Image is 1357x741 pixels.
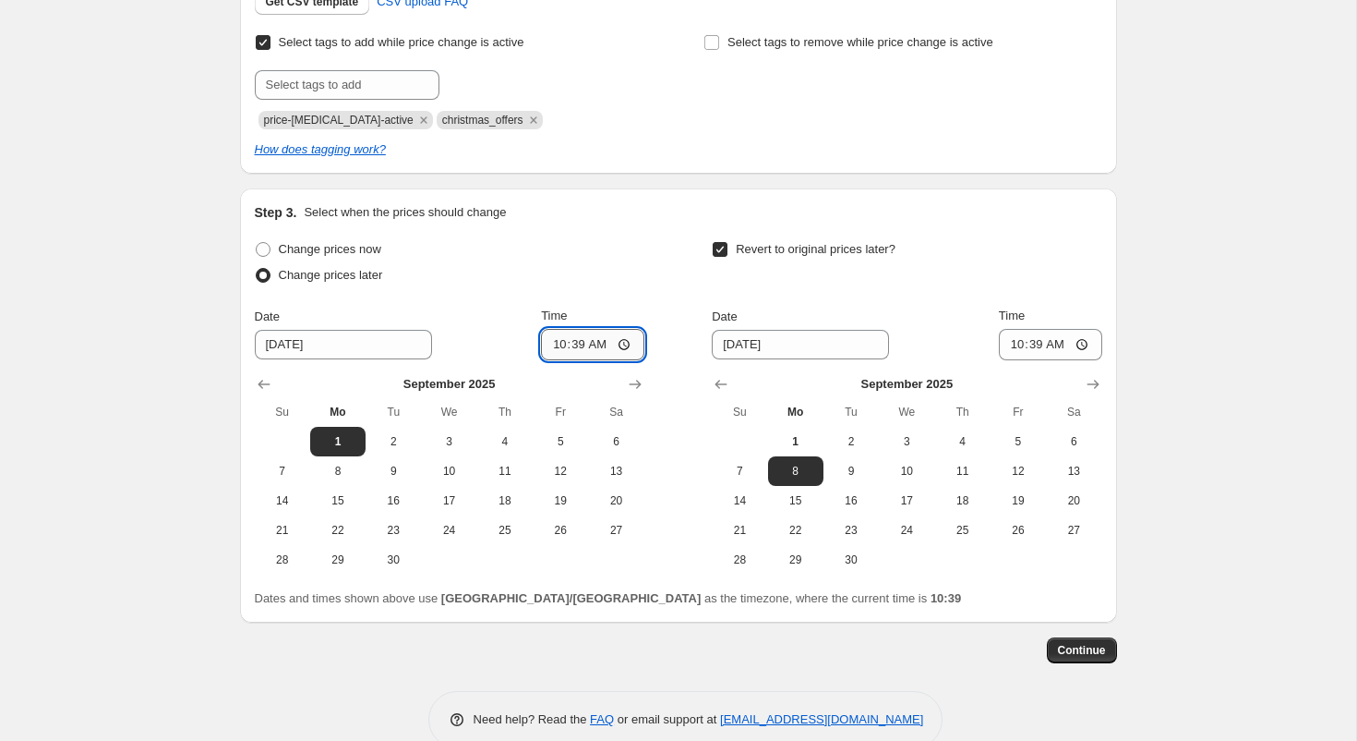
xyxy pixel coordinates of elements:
th: Saturday [588,397,643,427]
span: Date [255,310,280,323]
button: Thursday September 11 2025 [477,456,533,486]
span: 15 [318,493,358,508]
span: Change prices now [279,242,381,256]
span: 19 [998,493,1039,508]
span: 17 [886,493,927,508]
span: Mo [318,405,358,419]
th: Monday [768,397,823,427]
span: 22 [318,523,358,538]
button: Tuesday September 2 2025 [366,427,421,456]
button: Monday September 22 2025 [310,516,366,545]
input: 12:00 [999,329,1102,360]
span: Select tags to add while price change is active [279,35,524,49]
span: 6 [1053,434,1094,449]
th: Thursday [477,397,533,427]
span: 3 [886,434,927,449]
span: 1 [318,434,358,449]
span: 26 [998,523,1039,538]
span: 18 [942,493,982,508]
button: Friday September 19 2025 [991,486,1046,516]
button: Today Monday September 1 2025 [310,427,366,456]
span: 6 [595,434,636,449]
button: Monday September 8 2025 [310,456,366,486]
span: 7 [719,464,760,479]
span: 11 [485,464,525,479]
button: Sunday September 14 2025 [255,486,310,516]
button: Continue [1047,638,1117,663]
span: 29 [318,553,358,567]
span: 5 [998,434,1039,449]
span: 2 [831,434,871,449]
button: Show next month, October 2025 [1080,371,1106,397]
button: Sunday September 7 2025 [255,456,310,486]
button: Tuesday September 9 2025 [823,456,879,486]
th: Sunday [255,397,310,427]
button: Monday September 29 2025 [768,545,823,575]
span: Revert to original prices later? [736,242,895,256]
span: 20 [1053,493,1094,508]
button: Monday September 22 2025 [768,516,823,545]
input: 9/1/2025 [255,330,432,359]
button: Saturday September 13 2025 [588,456,643,486]
button: Show next month, October 2025 [622,371,648,397]
button: Thursday September 18 2025 [934,486,990,516]
button: Saturday September 27 2025 [588,516,643,545]
span: 26 [540,523,581,538]
button: Monday September 15 2025 [768,486,823,516]
span: 12 [998,464,1039,479]
button: Remove christmas_offers [525,112,542,128]
button: Saturday September 20 2025 [588,486,643,516]
span: 19 [540,493,581,508]
span: 28 [262,553,303,567]
span: Date [712,310,737,323]
span: 4 [942,434,982,449]
span: Time [999,309,1025,322]
span: Select tags to remove while price change is active [727,35,993,49]
span: 9 [831,464,871,479]
span: 13 [595,464,636,479]
button: Wednesday September 10 2025 [421,456,476,486]
span: 8 [775,464,816,479]
span: 28 [719,553,760,567]
button: Sunday September 28 2025 [712,545,767,575]
a: [EMAIL_ADDRESS][DOMAIN_NAME] [720,712,923,726]
button: Thursday September 4 2025 [934,427,990,456]
th: Wednesday [421,397,476,427]
input: Select tags to add [255,70,439,100]
th: Tuesday [366,397,421,427]
span: 9 [373,464,414,479]
button: Friday September 26 2025 [991,516,1046,545]
button: Show previous month, August 2025 [251,371,277,397]
button: Thursday September 18 2025 [477,486,533,516]
span: Tu [831,405,871,419]
button: Saturday September 27 2025 [1046,516,1101,545]
th: Wednesday [879,397,934,427]
button: Sunday September 14 2025 [712,486,767,516]
th: Thursday [934,397,990,427]
span: Need help? Read the [474,712,591,726]
button: Tuesday September 23 2025 [366,516,421,545]
span: 14 [262,493,303,508]
span: 3 [428,434,469,449]
button: Remove price-change-job-active [415,112,432,128]
span: price-change-job-active [264,114,414,127]
span: Time [541,309,567,322]
input: 9/1/2025 [712,330,889,359]
a: FAQ [590,712,614,726]
span: christmas_offers [442,114,523,127]
button: Wednesday September 17 2025 [421,486,476,516]
span: 21 [262,523,303,538]
span: 27 [1053,523,1094,538]
a: How does tagging work? [255,142,386,156]
button: Monday September 8 2025 [768,456,823,486]
span: 23 [831,523,871,538]
span: 16 [831,493,871,508]
span: Sa [595,405,636,419]
button: Saturday September 6 2025 [1046,427,1101,456]
span: 25 [485,523,525,538]
span: 4 [485,434,525,449]
input: 12:00 [541,329,644,360]
span: 30 [831,553,871,567]
button: Sunday September 7 2025 [712,456,767,486]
